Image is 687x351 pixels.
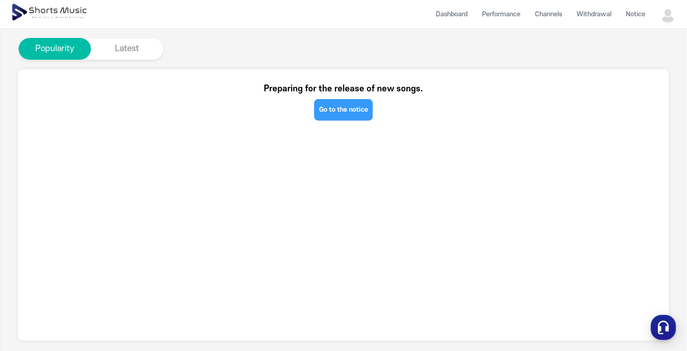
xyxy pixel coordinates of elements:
[314,99,373,121] a: Go to the notice
[660,6,676,23] img: 사용자 이미지
[569,2,619,26] a: Withdrawal
[60,276,117,299] a: Messages
[117,276,174,299] a: Settings
[75,290,102,297] span: Messages
[429,2,475,26] a: Dashboard
[91,38,163,60] button: Latest
[528,2,569,26] a: Channels
[3,276,60,299] a: Home
[23,289,39,297] span: Home
[475,2,528,26] a: Performance
[134,289,156,297] span: Settings
[19,38,91,60] button: Popularity
[619,2,653,26] a: Notice
[264,83,423,95] p: Preparing for the release of new songs.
